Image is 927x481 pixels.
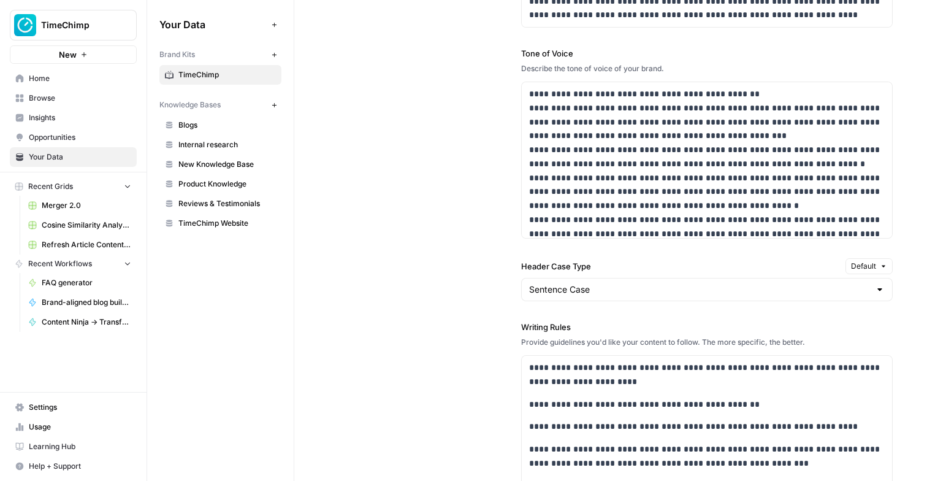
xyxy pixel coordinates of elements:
span: Blogs [178,120,276,131]
a: Blogs [159,115,281,135]
a: Opportunities [10,128,137,147]
span: Recent Workflows [28,258,92,269]
div: Provide guidelines you'd like your content to follow. The more specific, the better. [521,337,893,348]
span: Brand Kits [159,49,195,60]
span: Home [29,73,131,84]
a: Cosine Similarity Analysis [23,215,137,235]
button: Workspace: TimeChimp [10,10,137,40]
span: Refresh Article Content w/ merge [42,239,131,250]
a: Learning Hub [10,437,137,456]
span: Your Data [159,17,267,32]
a: Merger 2.0 [23,196,137,215]
button: Recent Grids [10,177,137,196]
a: Home [10,69,137,88]
a: Brand-aligned blog builder [23,293,137,312]
label: Writing Rules [521,321,893,333]
span: Insights [29,112,131,123]
a: Your Data [10,147,137,167]
img: TimeChimp Logo [14,14,36,36]
a: Reviews & Testimonials [159,194,281,214]
span: Reviews & Testimonials [178,198,276,209]
span: Help + Support [29,461,131,472]
label: Tone of Voice [521,47,893,60]
span: Default [851,261,876,272]
button: New [10,45,137,64]
a: FAQ generator [23,273,137,293]
a: Insights [10,108,137,128]
span: FAQ generator [42,277,131,288]
span: TimeChimp Website [178,218,276,229]
span: TimeChimp [41,19,115,31]
span: Internal research [178,139,276,150]
button: Default [845,258,893,274]
span: Brand-aligned blog builder [42,297,131,308]
a: TimeChimp Website [159,214,281,233]
span: Opportunities [29,132,131,143]
span: Learning Hub [29,441,131,452]
label: Header Case Type [521,260,841,272]
button: Recent Workflows [10,255,137,273]
span: Knowledge Bases [159,99,221,110]
a: Usage [10,417,137,437]
a: Internal research [159,135,281,155]
span: New [59,48,77,61]
div: Describe the tone of voice of your brand. [521,63,893,74]
span: Browse [29,93,131,104]
span: Settings [29,402,131,413]
a: Settings [10,398,137,417]
span: New Knowledge Base [178,159,276,170]
a: New Knowledge Base [159,155,281,174]
span: Merger 2.0 [42,200,131,211]
input: Sentence Case [529,283,870,296]
a: Browse [10,88,137,108]
span: Cosine Similarity Analysis [42,220,131,231]
a: TimeChimp [159,65,281,85]
a: Refresh Article Content w/ merge [23,235,137,255]
span: Recent Grids [28,181,73,192]
button: Help + Support [10,456,137,476]
span: Usage [29,421,131,433]
a: Product Knowledge [159,174,281,194]
a: Content Ninja → Transformer [23,312,137,332]
span: TimeChimp [178,69,276,80]
span: Content Ninja → Transformer [42,317,131,328]
span: Product Knowledge [178,179,276,190]
span: Your Data [29,152,131,163]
